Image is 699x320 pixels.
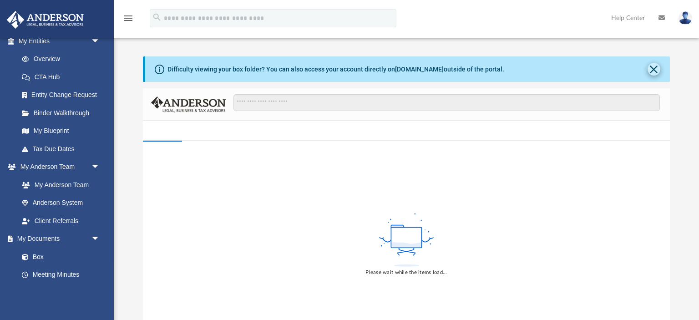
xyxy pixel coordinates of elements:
a: [DOMAIN_NAME] [395,66,444,73]
a: Client Referrals [13,212,109,230]
input: Search files and folders [233,94,660,112]
span: arrow_drop_down [91,230,109,249]
a: My Documentsarrow_drop_down [6,230,109,248]
img: User Pic [679,11,692,25]
a: Meeting Minutes [13,266,109,284]
a: Anderson System [13,194,109,212]
div: Difficulty viewing your box folder? You can also access your account directly on outside of the p... [167,65,504,74]
a: menu [123,17,134,24]
a: Box [13,248,105,266]
a: Entity Change Request [13,86,114,104]
i: menu [123,13,134,24]
span: arrow_drop_down [91,158,109,177]
span: arrow_drop_down [91,32,109,51]
a: Forms Library [13,284,105,302]
i: search [152,12,162,22]
a: My Anderson Team [13,176,105,194]
a: My Anderson Teamarrow_drop_down [6,158,109,176]
a: CTA Hub [13,68,114,86]
a: My Entitiesarrow_drop_down [6,32,114,50]
div: Please wait while the items load... [365,269,447,277]
a: Tax Due Dates [13,140,114,158]
button: Close [648,63,660,76]
img: Anderson Advisors Platinum Portal [4,11,86,29]
a: My Blueprint [13,122,109,140]
a: Overview [13,50,114,68]
a: Binder Walkthrough [13,104,114,122]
